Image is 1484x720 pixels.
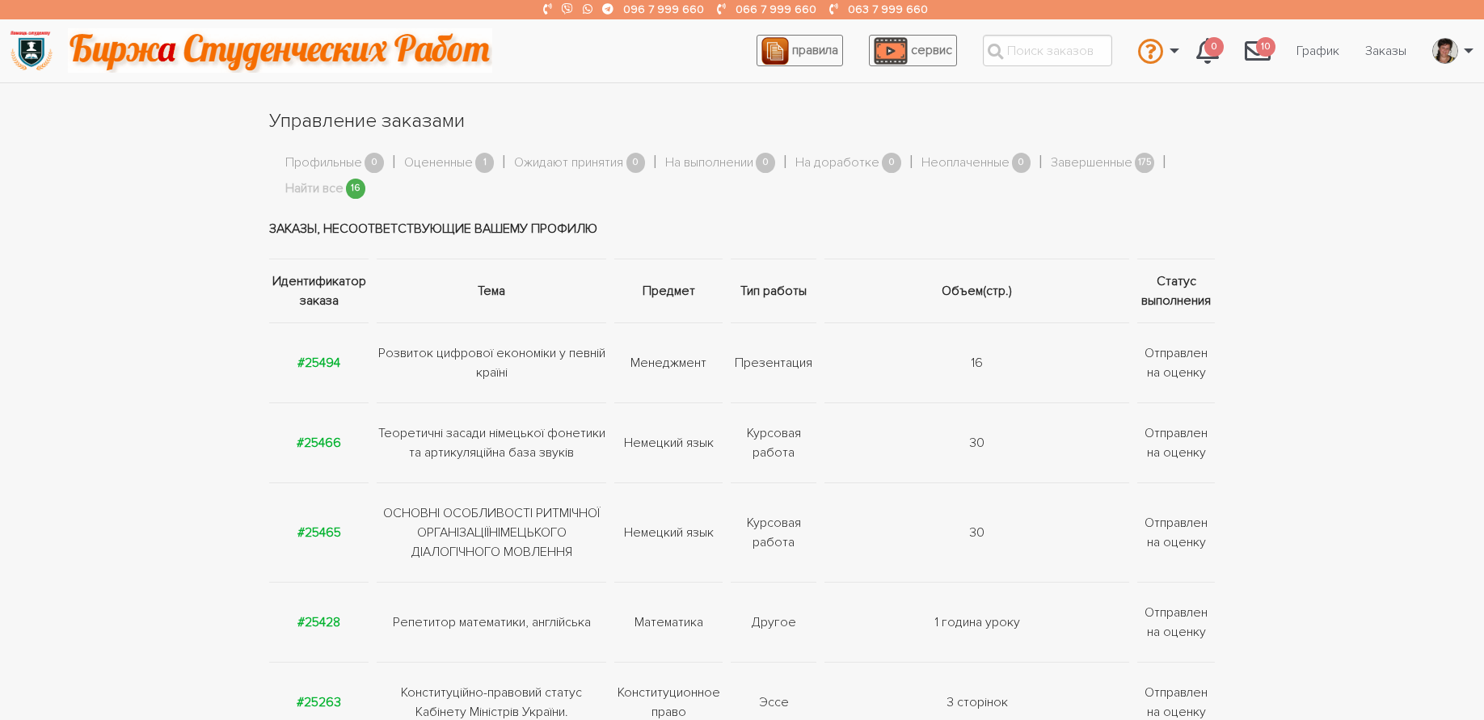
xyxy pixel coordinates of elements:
[820,323,1133,403] td: 16
[756,153,775,173] span: 0
[1133,403,1215,483] td: Отправлен на оценку
[727,403,820,483] td: Курсовая работа
[874,37,908,65] img: play_icon-49f7f135c9dc9a03216cfdbccbe1e3994649169d890fb554cedf0eac35a01ba8.png
[285,179,344,200] a: Найти все
[68,28,492,73] img: motto-2ce64da2796df845c65ce8f9480b9c9d679903764b3ca6da4b6de107518df0fe.gif
[297,694,341,710] a: #25263
[1183,29,1232,73] a: 0
[626,153,646,173] span: 0
[365,153,384,173] span: 0
[1433,38,1457,64] img: Screenshot_2019-09-18-17-59-54-353_com.google.android.apps.photos.png
[820,403,1133,483] td: 30
[761,37,789,65] img: agreement_icon-feca34a61ba7f3d1581b08bc946b2ec1ccb426f67415f344566775c155b7f62c.png
[727,583,820,663] td: Другое
[297,355,340,371] a: #25494
[297,435,341,451] a: #25466
[9,28,53,73] img: logo-135dea9cf721667cc4ddb0c1795e3ba8b7f362e3d0c04e2cc90b931989920324.png
[269,107,1215,135] h1: Управление заказами
[1284,36,1352,66] a: График
[610,583,727,663] td: Математика
[983,35,1112,66] input: Поиск заказов
[727,483,820,583] td: Курсовая работа
[1133,323,1215,403] td: Отправлен на оценку
[1232,29,1284,73] a: 10
[514,153,623,174] a: Ожидают принятия
[285,153,362,174] a: Профильные
[373,403,610,483] td: Теоретичні засади німецької фонетики та артикуляційна база звуків
[820,259,1133,323] th: Объем(стр.)
[1133,259,1215,323] th: Статус выполнения
[921,153,1010,174] a: Неоплаченные
[1352,36,1419,66] a: Заказы
[623,2,704,16] a: 096 7 999 660
[297,524,341,541] a: #25465
[1256,37,1275,57] span: 10
[1204,37,1224,57] span: 0
[610,323,727,403] td: Менеджмент
[820,583,1133,663] td: 1 година уроку
[848,2,928,16] a: 063 7 999 660
[373,323,610,403] td: Розвиток цифрової економіки у певній країні
[869,35,957,66] a: сервис
[1051,153,1132,174] a: Завершенные
[297,614,340,630] a: #25428
[792,42,838,58] span: правила
[373,583,610,663] td: Репетитор математики, англійська
[610,259,727,323] th: Предмет
[475,153,495,173] span: 1
[757,35,843,66] a: правила
[1012,153,1031,173] span: 0
[820,483,1133,583] td: 30
[269,199,1215,259] td: Заказы, несоответствующие вашему профилю
[795,153,879,174] a: На доработке
[882,153,901,173] span: 0
[1133,583,1215,663] td: Отправлен на оценку
[373,259,610,323] th: Тема
[1133,483,1215,583] td: Отправлен на оценку
[1135,153,1154,173] span: 175
[269,259,373,323] th: Идентификатор заказа
[911,42,952,58] span: сервис
[665,153,753,174] a: На выполнении
[610,403,727,483] td: Немецкий язык
[404,153,473,174] a: Оцененные
[727,323,820,403] td: Презентация
[373,483,610,583] td: ОСНОВНІ ОСОБЛИВОСТІ РИТМІЧНОЇ ОРГАНІЗАЦІЇНІМЕЦЬКОГО ДІАЛОГІЧНОГО МОВЛЕННЯ
[736,2,816,16] a: 066 7 999 660
[346,179,365,199] span: 16
[610,483,727,583] td: Немецкий язык
[727,259,820,323] th: Тип работы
